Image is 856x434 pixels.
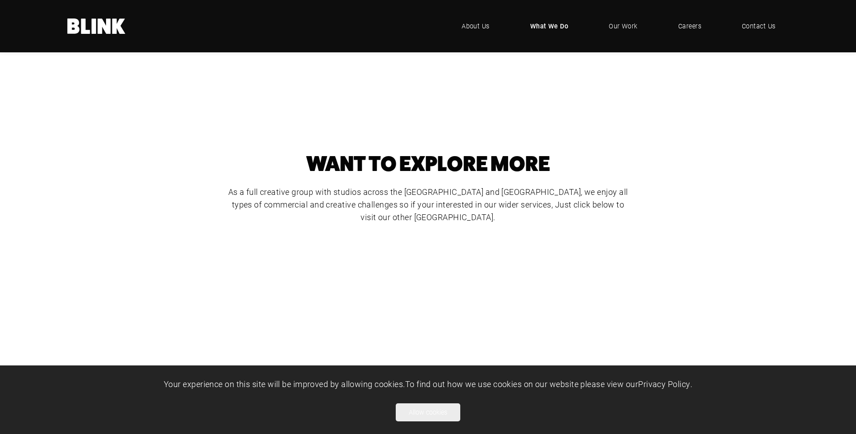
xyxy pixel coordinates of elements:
[225,186,631,224] p: As a full creative group with studios across the [GEOGRAPHIC_DATA] and [GEOGRAPHIC_DATA], we enjo...
[678,21,701,31] span: Careers
[448,13,503,40] a: About Us
[396,403,460,421] button: Allow cookies
[638,379,690,389] a: Privacy Policy
[609,21,638,31] span: Our Work
[67,18,126,34] a: Home
[530,21,569,31] span: What We Do
[742,21,776,31] span: Contact Us
[517,13,582,40] a: What We Do
[595,13,651,40] a: Our Work
[665,13,715,40] a: Careers
[728,13,789,40] a: Contact Us
[462,21,490,31] span: About Us
[164,379,692,389] span: Your experience on this site will be improved by allowing cookies. To find out how we use cookies...
[225,155,631,173] h1: WANT TO EXPLORE MORE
